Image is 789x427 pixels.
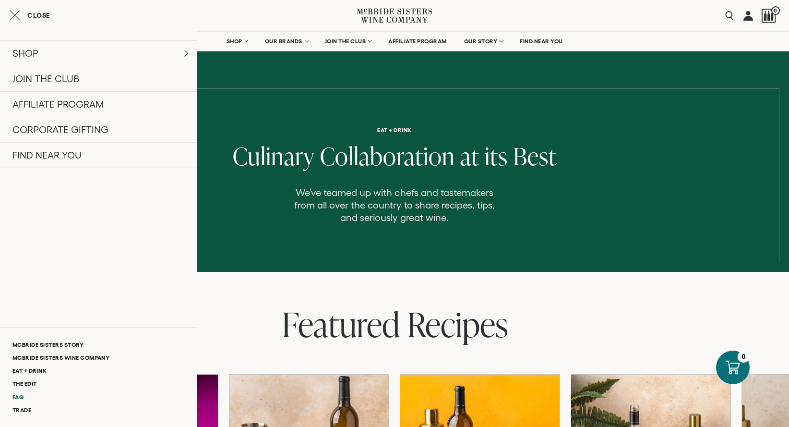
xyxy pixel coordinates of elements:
span: OUR BRANDS [265,38,302,45]
span: at [460,139,479,172]
span: Best [513,139,557,172]
a: AFFILIATE PROGRAM [382,32,453,51]
span: Culinary [233,139,315,172]
span: Featured [282,301,400,347]
span: its [485,139,508,172]
span: JOIN THE CLUB [325,38,366,45]
a: OUR STORY [458,32,509,51]
span: Close [27,12,50,19]
span: OUR STORY [464,38,498,45]
button: Close cart [10,10,50,21]
span: 0 [771,6,780,15]
span: Recipes [407,301,508,347]
div: 0 [738,351,750,363]
a: JOIN THE CLUB [319,32,378,51]
span: FIND NEAR YOU [520,38,563,45]
a: OUR BRANDS [259,32,314,51]
a: FIND NEAR YOU [514,32,569,51]
a: SHOP [220,32,254,51]
p: We’ve teamed up with chefs and tastemakers from all over the country to share recipes, tips, and ... [291,186,498,224]
span: Collaboration [320,139,455,172]
span: AFFILIATE PROGRAM [388,38,447,45]
span: SHOP [227,38,243,45]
